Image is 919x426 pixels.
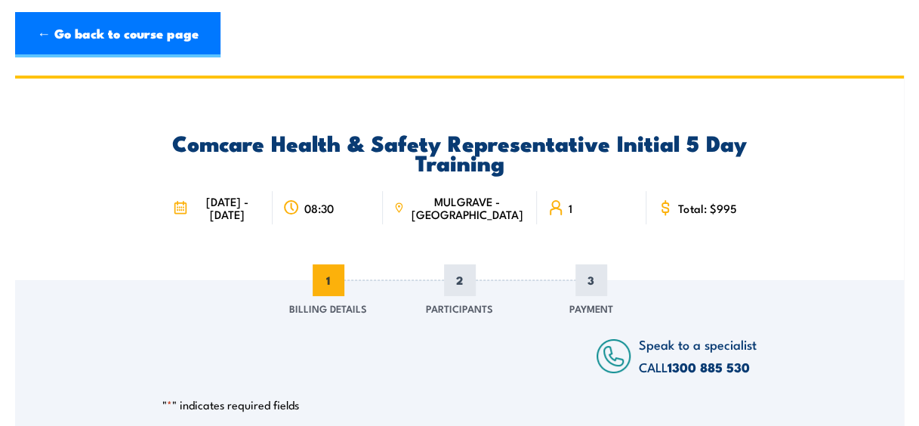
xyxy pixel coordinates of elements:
[313,264,344,296] span: 1
[15,12,220,57] a: ← Go back to course page
[304,202,334,215] span: 08:30
[678,202,736,215] span: Total: $995
[192,195,262,221] span: [DATE] - [DATE]
[575,264,607,296] span: 3
[162,132,757,171] h2: Comcare Health & Safety Representative Initial 5 Day Training
[162,397,757,412] p: " " indicates required fields
[289,301,367,316] span: Billing Details
[409,195,526,221] span: MULGRAVE - [GEOGRAPHIC_DATA]
[668,357,750,377] a: 1300 885 530
[426,301,493,316] span: Participants
[569,301,613,316] span: Payment
[639,335,757,376] span: Speak to a specialist CALL
[444,264,476,296] span: 2
[569,202,572,215] span: 1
